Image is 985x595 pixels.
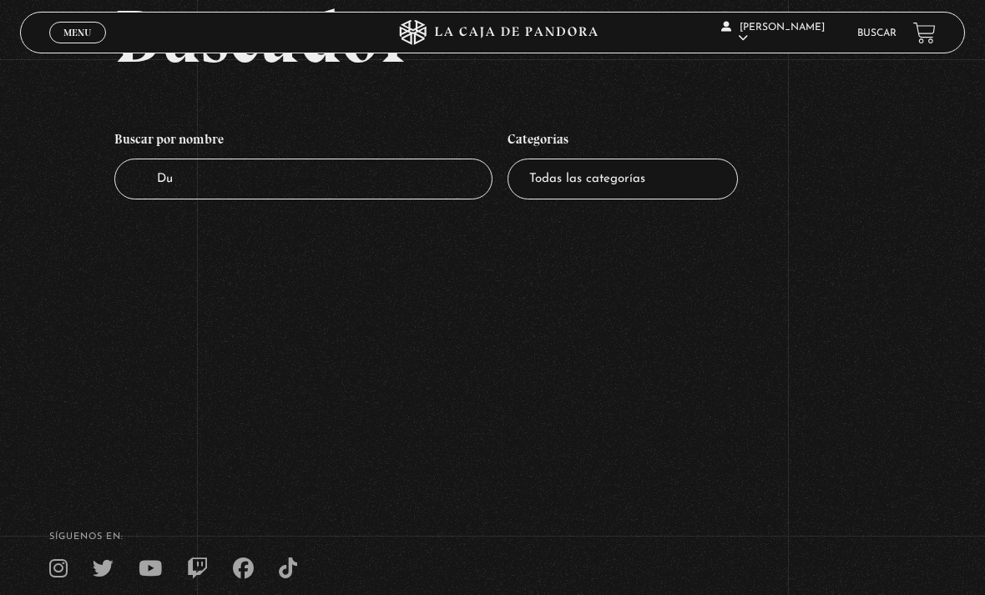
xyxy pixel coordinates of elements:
[63,28,91,38] span: Menu
[508,124,738,159] h4: Categorías
[49,532,936,542] h4: SÍguenos en:
[857,28,897,38] a: Buscar
[913,22,936,44] a: View your shopping cart
[721,23,825,43] span: [PERSON_NAME]
[114,124,492,159] h4: Buscar por nombre
[58,42,98,53] span: Cerrar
